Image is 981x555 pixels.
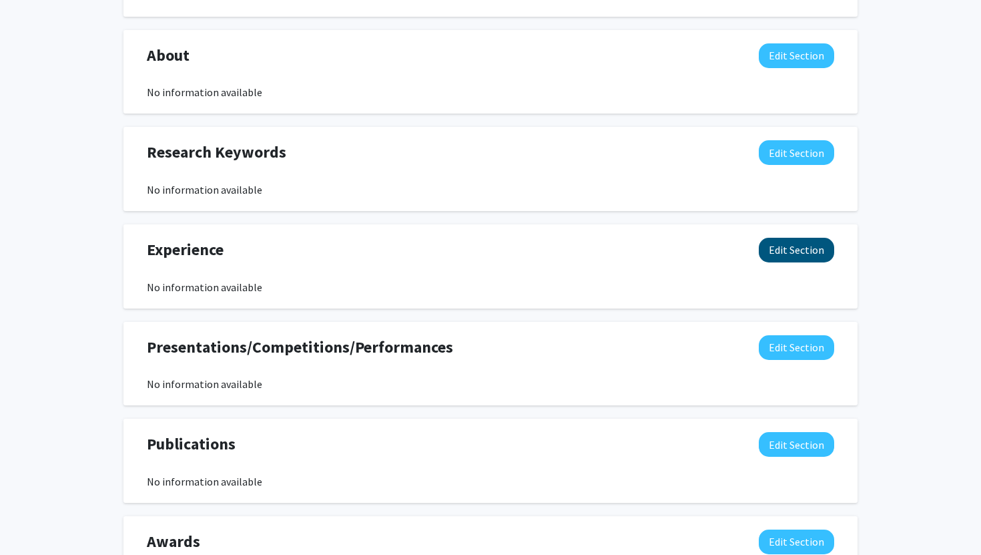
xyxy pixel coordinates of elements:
div: No information available [147,474,834,490]
button: Edit Experience [759,238,834,262]
span: Experience [147,238,224,262]
iframe: Chat [10,495,57,545]
div: No information available [147,376,834,392]
button: Edit Presentations/Competitions/Performances [759,335,834,360]
button: Edit Awards [759,530,834,554]
span: About [147,43,190,67]
span: Publications [147,432,236,456]
div: No information available [147,279,834,295]
button: Edit Publications [759,432,834,457]
span: Awards [147,530,200,554]
div: No information available [147,84,834,100]
div: No information available [147,182,834,198]
button: Edit Research Keywords [759,140,834,165]
span: Research Keywords [147,140,286,164]
button: Edit About [759,43,834,68]
span: Presentations/Competitions/Performances [147,335,453,359]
